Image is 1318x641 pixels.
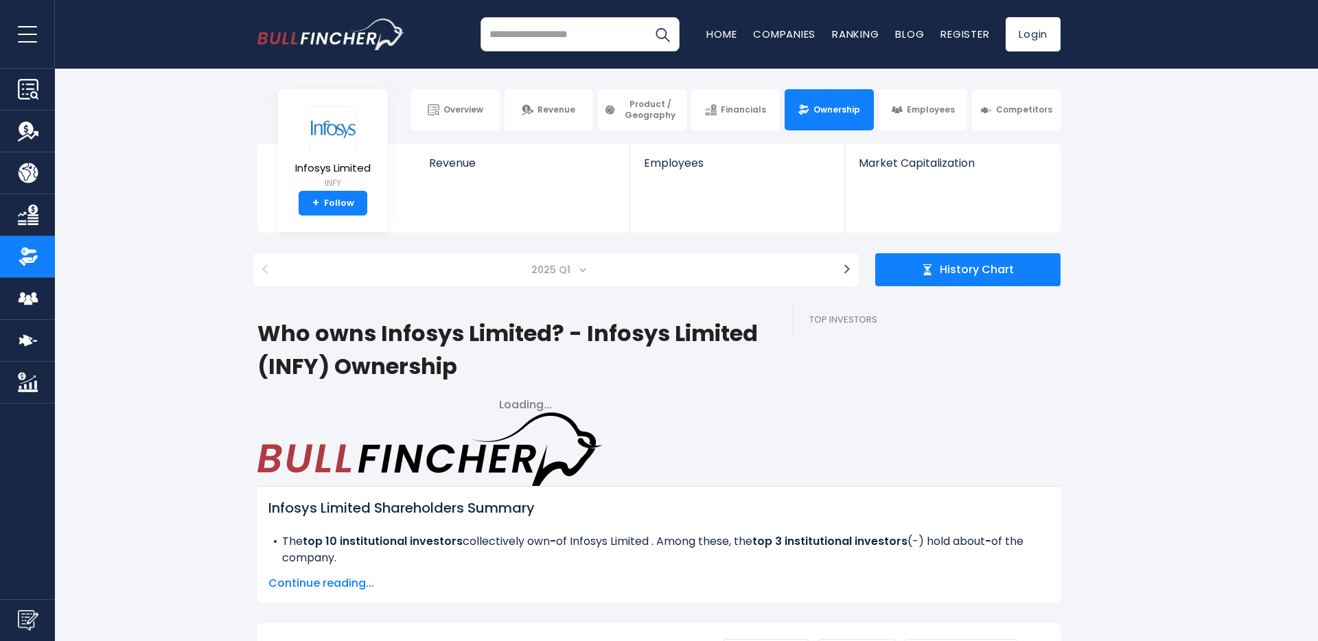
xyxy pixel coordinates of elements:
[526,260,579,279] span: 2025 Q1
[268,533,1050,566] li: The collectively own of Infosys Limited . Among these, the ( ) hold about of the company.
[985,533,991,549] b: -
[268,575,1050,592] span: Continue reading...
[832,27,879,41] a: Ranking
[299,191,367,215] a: +Follow
[785,89,873,130] a: Ownership
[895,27,924,41] a: Blog
[295,163,371,174] span: Infosys Limited
[912,533,918,549] span: -
[303,533,463,549] b: top 10 institutional investors
[753,27,816,41] a: Companies
[835,253,858,286] button: >
[254,253,277,286] button: <
[996,104,1052,115] span: Competitors
[922,264,933,275] img: history chart
[295,177,371,189] small: INFY
[620,99,680,120] span: Product / Geography
[443,104,483,115] span: Overview
[257,398,793,412] div: Loading...
[907,104,955,115] span: Employees
[550,533,556,549] b: -
[537,104,575,115] span: Revenue
[630,144,844,193] a: Employees
[940,263,1014,277] span: History Chart
[257,19,405,50] img: bullfincher logo
[411,89,500,130] a: Overview
[845,144,1059,193] a: Market Capitalization
[794,303,1061,337] h2: Top Investors
[644,156,830,170] span: Employees
[415,144,630,193] a: Revenue
[284,253,829,286] span: 2025 Q1
[706,27,737,41] a: Home
[257,19,405,50] a: Go to homepage
[294,106,371,191] a: Infosys Limited INFY
[940,27,989,41] a: Register
[505,89,593,130] a: Revenue
[429,156,616,170] span: Revenue
[691,89,780,130] a: Financials
[859,156,1045,170] span: Market Capitalization
[879,89,967,130] a: Employees
[257,317,793,383] h1: Who owns Infosys Limited? - Infosys Limited (INFY) Ownership
[268,498,1050,518] h2: Infosys Limited Shareholders Summary
[312,197,319,209] strong: +
[972,89,1061,130] a: Competitors
[645,17,680,51] button: Search
[1006,17,1061,51] a: Login
[598,89,686,130] a: Product / Geography
[721,104,766,115] span: Financials
[813,104,860,115] span: Ownership
[18,246,38,267] img: Ownership
[752,533,907,549] b: top 3 institutional investors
